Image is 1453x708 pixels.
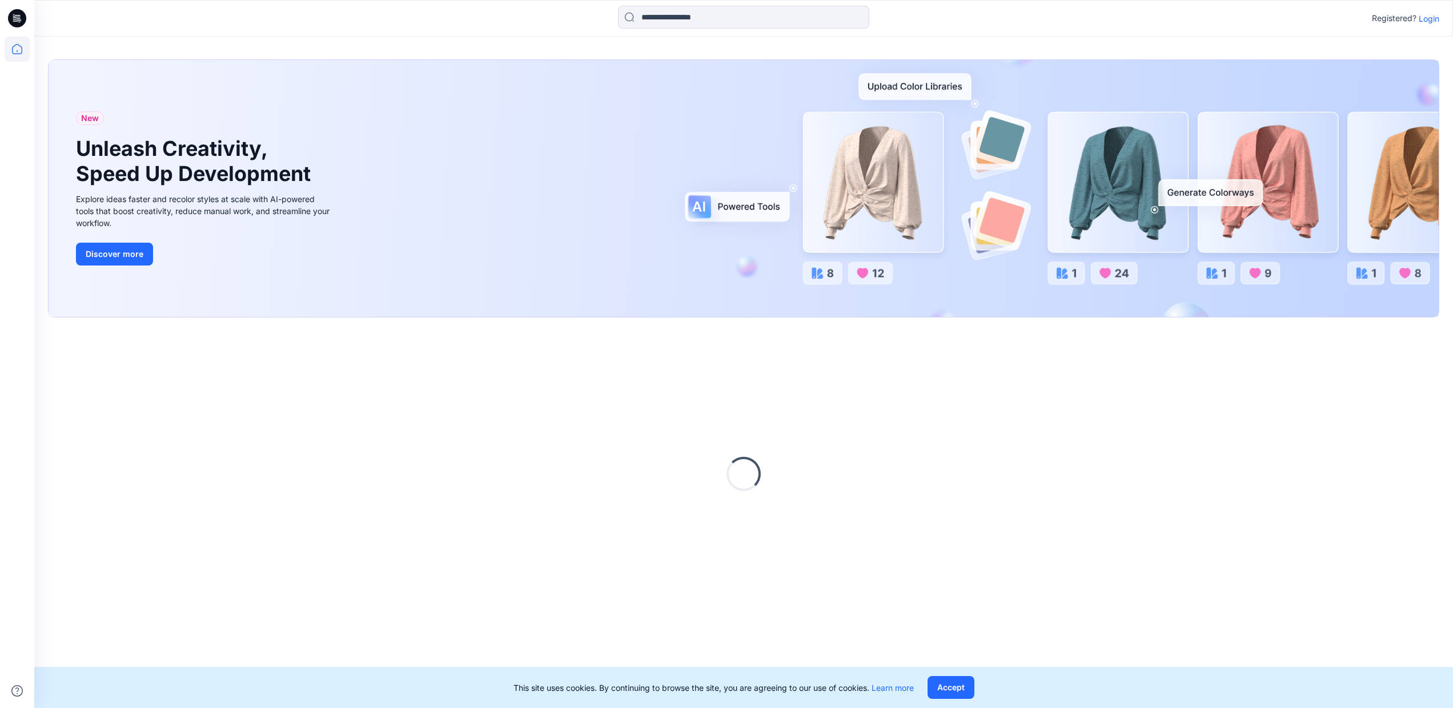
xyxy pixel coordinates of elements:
[81,111,99,125] span: New
[1419,13,1439,25] p: Login
[76,193,333,229] div: Explore ideas faster and recolor styles at scale with AI-powered tools that boost creativity, red...
[76,243,153,265] button: Discover more
[928,676,974,699] button: Accept
[513,682,914,694] p: This site uses cookies. By continuing to browse the site, you are agreeing to our use of cookies.
[76,243,333,265] a: Discover more
[1372,11,1416,25] p: Registered?
[76,136,316,186] h1: Unleash Creativity, Speed Up Development
[872,683,914,693] a: Learn more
